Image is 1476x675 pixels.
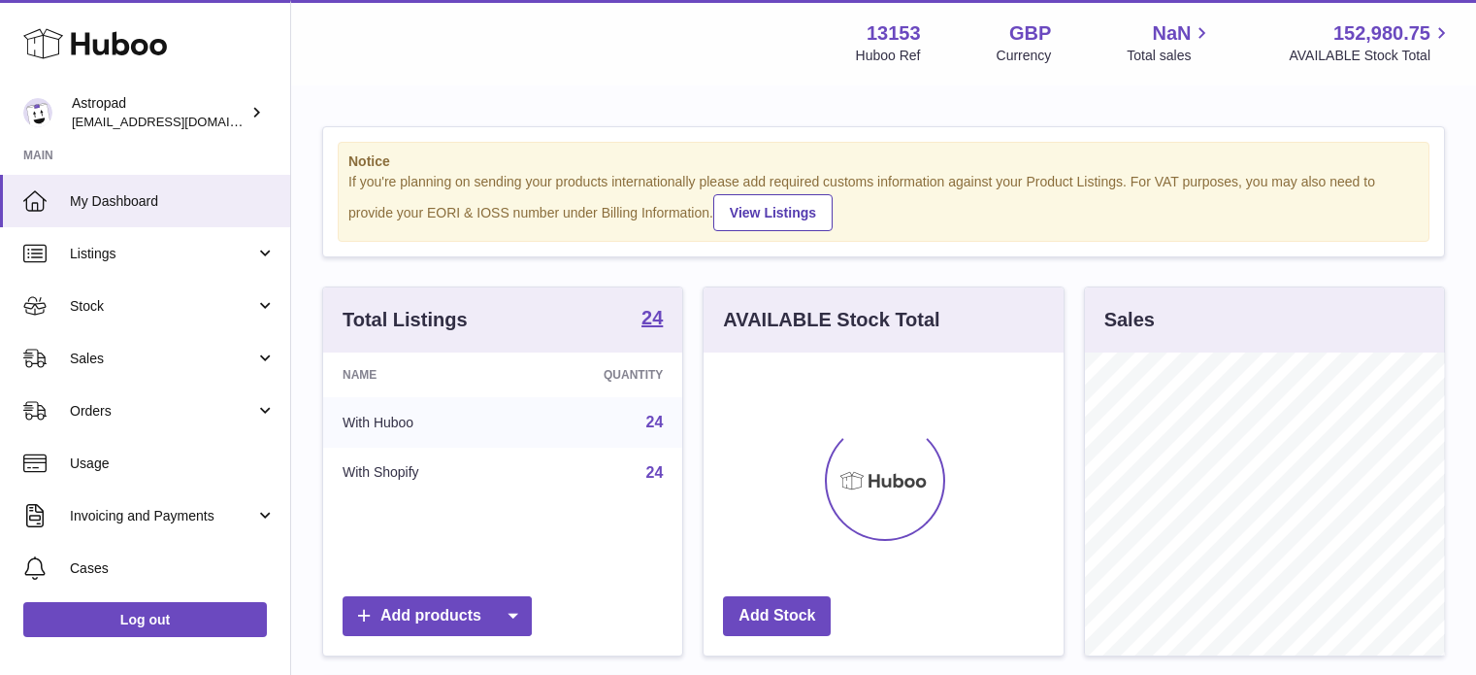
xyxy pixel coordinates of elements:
div: If you're planning on sending your products internationally please add required customs informati... [348,173,1419,231]
span: Stock [70,297,255,316]
th: Quantity [517,353,683,397]
a: 24 [646,414,664,430]
div: Huboo Ref [856,47,921,65]
strong: 24 [641,308,663,327]
span: NaN [1152,20,1191,47]
span: My Dashboard [70,192,276,211]
strong: Notice [348,152,1419,171]
a: Add products [343,596,532,636]
h3: AVAILABLE Stock Total [723,307,939,333]
div: Currency [997,47,1052,65]
span: Usage [70,455,276,473]
a: 24 [646,464,664,481]
td: With Huboo [323,397,517,448]
span: [EMAIL_ADDRESS][DOMAIN_NAME] [72,114,285,129]
span: Listings [70,245,255,263]
a: Log out [23,602,267,637]
span: Sales [70,350,255,368]
a: View Listings [713,194,833,231]
td: With Shopify [323,448,517,498]
img: internalAdmin-13153@internal.huboo.com [23,98,52,127]
span: Orders [70,402,255,421]
a: NaN Total sales [1127,20,1213,65]
h3: Sales [1104,307,1155,333]
a: 24 [641,308,663,331]
th: Name [323,353,517,397]
div: Astropad [72,94,246,131]
span: AVAILABLE Stock Total [1289,47,1453,65]
strong: 13153 [867,20,921,47]
span: Cases [70,559,276,578]
span: 152,980.75 [1333,20,1430,47]
a: Add Stock [723,596,831,636]
h3: Total Listings [343,307,468,333]
span: Invoicing and Payments [70,507,255,525]
a: 152,980.75 AVAILABLE Stock Total [1289,20,1453,65]
span: Total sales [1127,47,1213,65]
strong: GBP [1009,20,1051,47]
